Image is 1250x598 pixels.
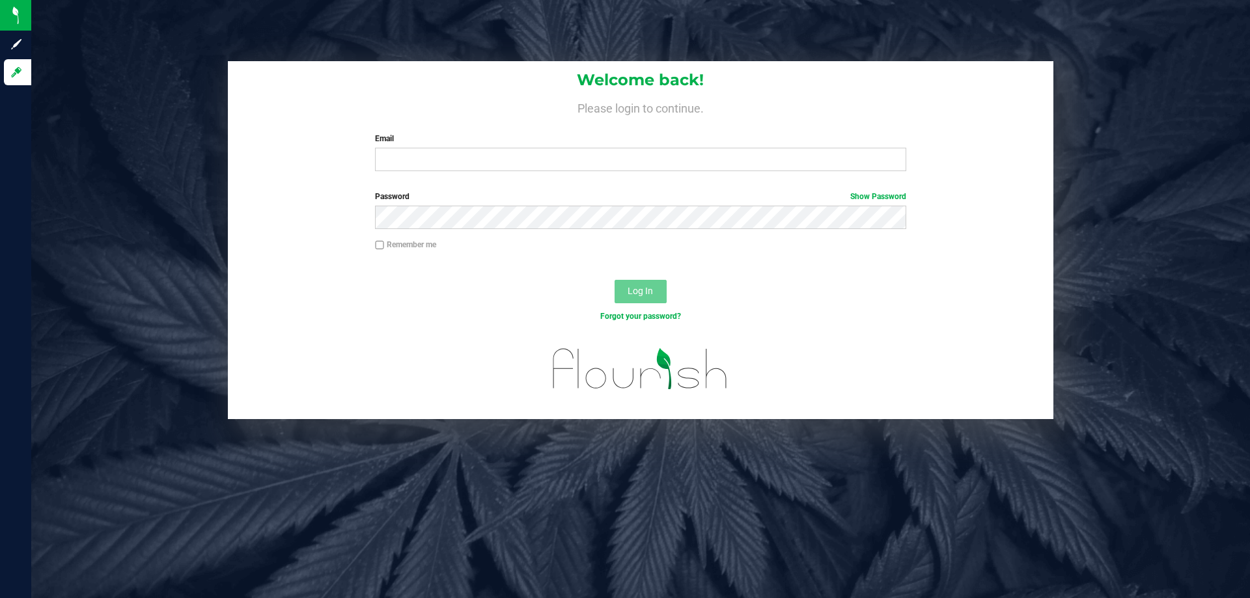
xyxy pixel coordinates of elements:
[228,99,1053,115] h4: Please login to continue.
[375,239,436,251] label: Remember me
[228,72,1053,88] h1: Welcome back!
[375,133,906,144] label: Email
[10,38,23,51] inline-svg: Sign up
[600,312,681,321] a: Forgot your password?
[537,336,743,402] img: flourish_logo.svg
[615,280,667,303] button: Log In
[850,192,906,201] a: Show Password
[628,286,653,296] span: Log In
[375,192,410,201] span: Password
[375,241,384,250] input: Remember me
[10,66,23,79] inline-svg: Log in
